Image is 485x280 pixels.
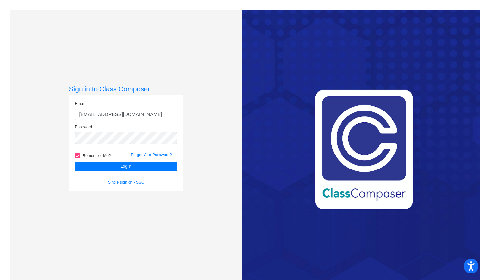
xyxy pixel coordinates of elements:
a: Single sign on - SSO [108,180,144,184]
label: Password [75,124,92,130]
span: Remember Me? [83,152,111,160]
label: Email [75,101,85,107]
a: Forgot Your Password? [131,153,172,157]
h3: Sign in to Class Composer [69,85,183,93]
button: Log In [75,162,177,171]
